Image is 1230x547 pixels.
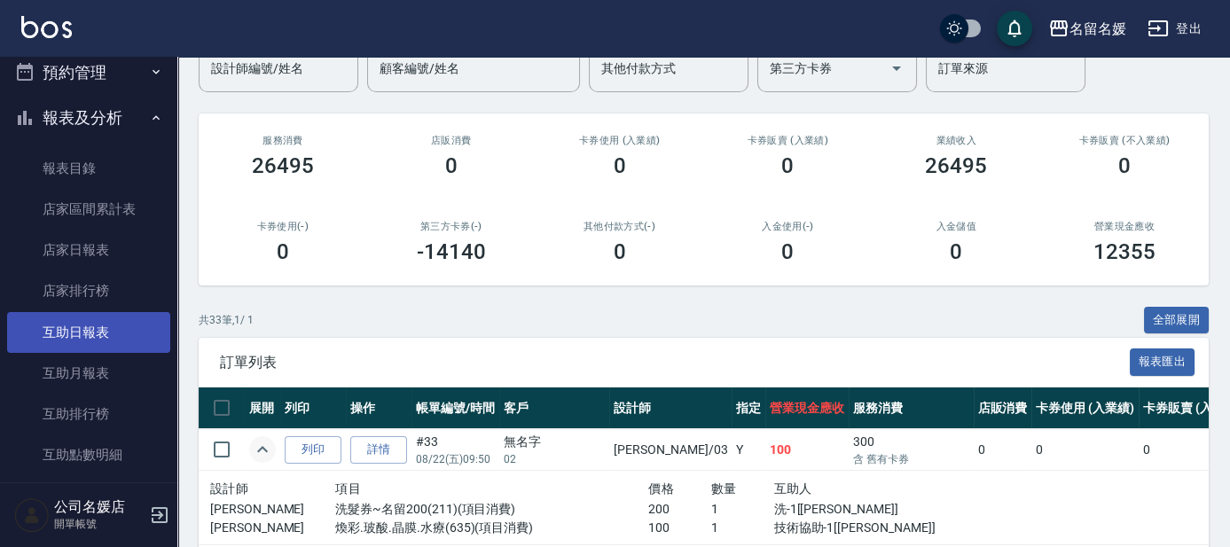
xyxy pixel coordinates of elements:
[499,387,610,429] th: 客戶
[445,153,458,178] h3: 0
[974,429,1032,471] td: 0
[925,153,987,178] h3: 26495
[781,239,794,264] h3: 0
[411,429,499,471] td: #33
[199,312,254,328] p: 共 33 筆, 1 / 1
[648,519,711,537] p: 100
[1118,153,1131,178] h3: 0
[774,500,962,519] p: 洗-1[[PERSON_NAME]]
[14,497,50,533] img: Person
[849,429,973,471] td: 300
[7,394,170,434] a: 互助排行榜
[614,153,626,178] h3: 0
[504,433,606,451] div: 無名字
[350,436,407,464] a: 詳情
[210,500,335,519] p: [PERSON_NAME]
[1062,135,1187,146] h2: 卡券販賣 (不入業績)
[557,135,683,146] h2: 卡券使用 (入業績)
[1140,12,1209,45] button: 登出
[335,519,648,537] p: 煥彩.玻酸.晶膜.水療(635)(項目消費)
[504,451,606,467] p: 02
[220,221,346,232] h2: 卡券使用(-)
[1031,429,1139,471] td: 0
[893,221,1019,232] h2: 入金儲值
[614,239,626,264] h3: 0
[1069,18,1126,40] div: 名留名媛
[7,50,170,96] button: 預約管理
[417,239,486,264] h3: -14140
[974,387,1032,429] th: 店販消費
[849,387,973,429] th: 服務消費
[210,481,248,496] span: 設計師
[21,16,72,38] img: Logo
[7,353,170,394] a: 互助月報表
[853,451,968,467] p: 含 舊有卡券
[893,135,1019,146] h2: 業績收入
[1093,239,1156,264] h3: 12355
[950,239,962,264] h3: 0
[411,387,499,429] th: 帳單編號/時間
[774,481,812,496] span: 互助人
[1041,11,1133,47] button: 名留名媛
[557,221,683,232] h2: 其他付款方式(-)
[732,429,765,471] td: Y
[711,519,774,537] p: 1
[725,221,850,232] h2: 入金使用(-)
[781,153,794,178] h3: 0
[7,434,170,475] a: 互助點數明細
[882,54,911,82] button: Open
[7,476,170,517] a: 互助業績報表
[774,519,962,537] p: 技術協助-1[[PERSON_NAME]]
[648,500,711,519] p: 200
[7,312,170,353] a: 互助日報表
[280,387,346,429] th: 列印
[732,387,765,429] th: 指定
[997,11,1032,46] button: save
[245,387,280,429] th: 展開
[220,354,1130,371] span: 訂單列表
[388,221,514,232] h2: 第三方卡券(-)
[249,436,276,463] button: expand row
[388,135,514,146] h2: 店販消費
[285,436,341,464] button: 列印
[7,95,170,141] button: 報表及分析
[711,481,737,496] span: 數量
[609,429,732,471] td: [PERSON_NAME] /03
[220,135,346,146] h3: 服務消費
[252,153,314,178] h3: 26495
[7,270,170,311] a: 店家排行榜
[7,189,170,230] a: 店家區間累計表
[725,135,850,146] h2: 卡券販賣 (入業績)
[1062,221,1187,232] h2: 營業現金應收
[1130,353,1195,370] a: 報表匯出
[711,500,774,519] p: 1
[1130,348,1195,376] button: 報表匯出
[335,500,648,519] p: 洗髮券~名留200(211)(項目消費)
[7,148,170,189] a: 報表目錄
[210,519,335,537] p: [PERSON_NAME]
[335,481,361,496] span: 項目
[346,387,411,429] th: 操作
[765,387,849,429] th: 營業現金應收
[765,429,849,471] td: 100
[54,498,145,516] h5: 公司名媛店
[609,387,732,429] th: 設計師
[54,516,145,532] p: 開單帳號
[416,451,495,467] p: 08/22 (五) 09:50
[7,230,170,270] a: 店家日報表
[1031,387,1139,429] th: 卡券使用 (入業績)
[1144,307,1210,334] button: 全部展開
[648,481,674,496] span: 價格
[277,239,289,264] h3: 0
